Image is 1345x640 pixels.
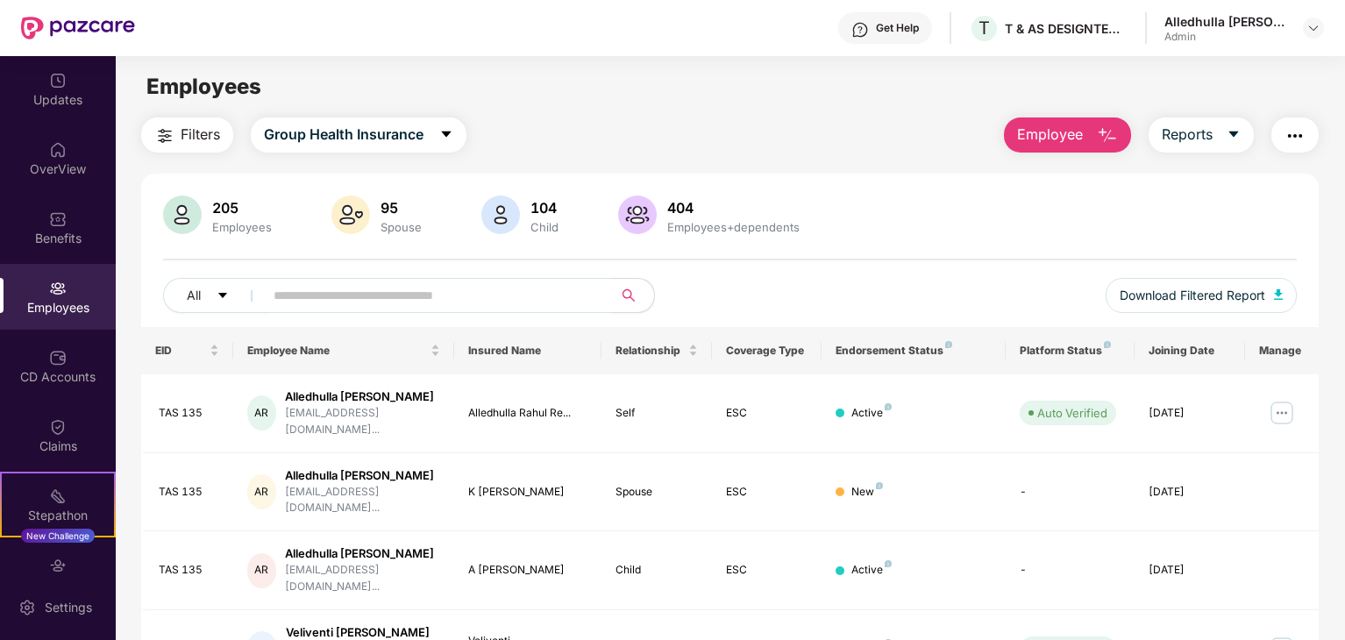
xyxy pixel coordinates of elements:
[209,199,275,217] div: 205
[468,562,587,579] div: A [PERSON_NAME]
[527,220,562,234] div: Child
[885,560,892,567] img: svg+xml;base64,PHN2ZyB4bWxucz0iaHR0cDovL3d3dy53My5vcmcvMjAwMC9zdmciIHdpZHRoPSI4IiBoZWlnaHQ9IjgiIH...
[181,124,220,146] span: Filters
[285,388,440,405] div: Alledhulla [PERSON_NAME]
[481,196,520,234] img: svg+xml;base64,PHN2ZyB4bWxucz0iaHR0cDovL3d3dy53My5vcmcvMjAwMC9zdmciIHhtbG5zOnhsaW5rPSJodHRwOi8vd3...
[1149,117,1254,153] button: Reportscaret-down
[247,553,276,588] div: AR
[616,562,698,579] div: Child
[247,395,276,430] div: AR
[1120,286,1265,305] span: Download Filtered Report
[141,117,233,153] button: Filters
[1149,484,1231,501] div: [DATE]
[49,280,67,297] img: svg+xml;base64,PHN2ZyBpZD0iRW1wbG95ZWVzIiB4bWxucz0iaHR0cDovL3d3dy53My5vcmcvMjAwMC9zdmciIHdpZHRoPS...
[1164,30,1287,44] div: Admin
[1097,125,1118,146] img: svg+xml;base64,PHN2ZyB4bWxucz0iaHR0cDovL3d3dy53My5vcmcvMjAwMC9zdmciIHhtbG5zOnhsaW5rPSJodHRwOi8vd3...
[377,220,425,234] div: Spouse
[611,278,655,313] button: search
[726,484,808,501] div: ESC
[836,344,992,358] div: Endorsement Status
[1135,327,1245,374] th: Joining Date
[217,289,229,303] span: caret-down
[664,220,803,234] div: Employees+dependents
[1106,278,1297,313] button: Download Filtered Report
[141,327,233,374] th: EID
[1004,117,1131,153] button: Employee
[1006,531,1135,610] td: -
[285,467,440,484] div: Alledhulla [PERSON_NAME]
[154,125,175,146] img: svg+xml;base64,PHN2ZyB4bWxucz0iaHR0cDovL3d3dy53My5vcmcvMjAwMC9zdmciIHdpZHRoPSIyNCIgaGVpZ2h0PSIyNC...
[159,484,219,501] div: TAS 135
[1245,327,1319,374] th: Manage
[159,405,219,422] div: TAS 135
[439,127,453,143] span: caret-down
[285,484,440,517] div: [EMAIL_ADDRESS][DOMAIN_NAME]...
[251,117,466,153] button: Group Health Insurancecaret-down
[1285,125,1306,146] img: svg+xml;base64,PHN2ZyB4bWxucz0iaHR0cDovL3d3dy53My5vcmcvMjAwMC9zdmciIHdpZHRoPSIyNCIgaGVpZ2h0PSIyNC...
[527,199,562,217] div: 104
[49,141,67,159] img: svg+xml;base64,PHN2ZyBpZD0iSG9tZSIgeG1sbnM9Imh0dHA6Ly93d3cudzMub3JnLzIwMDAvc3ZnIiB3aWR0aD0iMjAiIG...
[285,562,440,595] div: [EMAIL_ADDRESS][DOMAIN_NAME]...
[49,418,67,436] img: svg+xml;base64,PHN2ZyBpZD0iQ2xhaW0iIHhtbG5zPSJodHRwOi8vd3d3LnczLm9yZy8yMDAwL3N2ZyIgd2lkdGg9IjIwIi...
[159,562,219,579] div: TAS 135
[468,405,587,422] div: Alledhulla Rahul Re...
[285,545,440,562] div: Alledhulla [PERSON_NAME]
[726,405,808,422] div: ESC
[1017,124,1083,146] span: Employee
[247,344,427,358] span: Employee Name
[49,487,67,505] img: svg+xml;base64,PHN2ZyB4bWxucz0iaHR0cDovL3d3dy53My5vcmcvMjAwMC9zdmciIHdpZHRoPSIyMSIgaGVpZ2h0PSIyMC...
[1149,562,1231,579] div: [DATE]
[1306,21,1320,35] img: svg+xml;base64,PHN2ZyBpZD0iRHJvcGRvd24tMzJ4MzIiIHhtbG5zPSJodHRwOi8vd3d3LnczLm9yZy8yMDAwL3N2ZyIgd2...
[616,405,698,422] div: Self
[21,17,135,39] img: New Pazcare Logo
[712,327,822,374] th: Coverage Type
[1005,20,1128,37] div: T & AS DESIGNTECH SERVICES PRIVATE LIMITED
[1274,289,1283,300] img: svg+xml;base64,PHN2ZyB4bWxucz0iaHR0cDovL3d3dy53My5vcmcvMjAwMC9zdmciIHhtbG5zOnhsaW5rPSJodHRwOi8vd3...
[945,341,952,348] img: svg+xml;base64,PHN2ZyB4bWxucz0iaHR0cDovL3d3dy53My5vcmcvMjAwMC9zdmciIHdpZHRoPSI4IiBoZWlnaHQ9IjgiIH...
[1006,453,1135,532] td: -
[616,344,685,358] span: Relationship
[155,344,206,358] span: EID
[1037,404,1107,422] div: Auto Verified
[2,507,114,524] div: Stepathon
[21,529,95,543] div: New Challenge
[851,562,892,579] div: Active
[209,220,275,234] div: Employees
[601,327,712,374] th: Relationship
[163,196,202,234] img: svg+xml;base64,PHN2ZyB4bWxucz0iaHR0cDovL3d3dy53My5vcmcvMjAwMC9zdmciIHhtbG5zOnhsaW5rPSJodHRwOi8vd3...
[468,484,587,501] div: K [PERSON_NAME]
[285,405,440,438] div: [EMAIL_ADDRESS][DOMAIN_NAME]...
[264,124,423,146] span: Group Health Insurance
[454,327,601,374] th: Insured Name
[331,196,370,234] img: svg+xml;base64,PHN2ZyB4bWxucz0iaHR0cDovL3d3dy53My5vcmcvMjAwMC9zdmciIHhtbG5zOnhsaW5rPSJodHRwOi8vd3...
[1164,13,1287,30] div: Alledhulla [PERSON_NAME]
[39,599,97,616] div: Settings
[1162,124,1213,146] span: Reports
[49,210,67,228] img: svg+xml;base64,PHN2ZyBpZD0iQmVuZWZpdHMiIHhtbG5zPSJodHRwOi8vd3d3LnczLm9yZy8yMDAwL3N2ZyIgd2lkdGg9Ij...
[163,278,270,313] button: Allcaret-down
[233,327,454,374] th: Employee Name
[664,199,803,217] div: 404
[49,557,67,574] img: svg+xml;base64,PHN2ZyBpZD0iRW5kb3JzZW1lbnRzIiB4bWxucz0iaHR0cDovL3d3dy53My5vcmcvMjAwMC9zdmciIHdpZH...
[876,482,883,489] img: svg+xml;base64,PHN2ZyB4bWxucz0iaHR0cDovL3d3dy53My5vcmcvMjAwMC9zdmciIHdpZHRoPSI4IiBoZWlnaHQ9IjgiIH...
[49,349,67,366] img: svg+xml;base64,PHN2ZyBpZD0iQ0RfQWNjb3VudHMiIGRhdGEtbmFtZT0iQ0QgQWNjb3VudHMiIHhtbG5zPSJodHRwOi8vd3...
[851,484,883,501] div: New
[146,74,261,99] span: Employees
[1104,341,1111,348] img: svg+xml;base64,PHN2ZyB4bWxucz0iaHR0cDovL3d3dy53My5vcmcvMjAwMC9zdmciIHdpZHRoPSI4IiBoZWlnaHQ9IjgiIH...
[377,199,425,217] div: 95
[247,474,276,509] div: AR
[618,196,657,234] img: svg+xml;base64,PHN2ZyB4bWxucz0iaHR0cDovL3d3dy53My5vcmcvMjAwMC9zdmciIHhtbG5zOnhsaW5rPSJodHRwOi8vd3...
[18,599,36,616] img: svg+xml;base64,PHN2ZyBpZD0iU2V0dGluZy0yMHgyMCIgeG1sbnM9Imh0dHA6Ly93d3cudzMub3JnLzIwMDAvc3ZnIiB3aW...
[616,484,698,501] div: Spouse
[851,405,892,422] div: Active
[1020,344,1121,358] div: Platform Status
[49,72,67,89] img: svg+xml;base64,PHN2ZyBpZD0iVXBkYXRlZCIgeG1sbnM9Imh0dHA6Ly93d3cudzMub3JnLzIwMDAvc3ZnIiB3aWR0aD0iMj...
[876,21,919,35] div: Get Help
[1268,399,1296,427] img: manageButton
[885,403,892,410] img: svg+xml;base64,PHN2ZyB4bWxucz0iaHR0cDovL3d3dy53My5vcmcvMjAwMC9zdmciIHdpZHRoPSI4IiBoZWlnaHQ9IjgiIH...
[726,562,808,579] div: ESC
[851,21,869,39] img: svg+xml;base64,PHN2ZyBpZD0iSGVscC0zMngzMiIgeG1sbnM9Imh0dHA6Ly93d3cudzMub3JnLzIwMDAvc3ZnIiB3aWR0aD...
[1149,405,1231,422] div: [DATE]
[187,286,201,305] span: All
[979,18,990,39] span: T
